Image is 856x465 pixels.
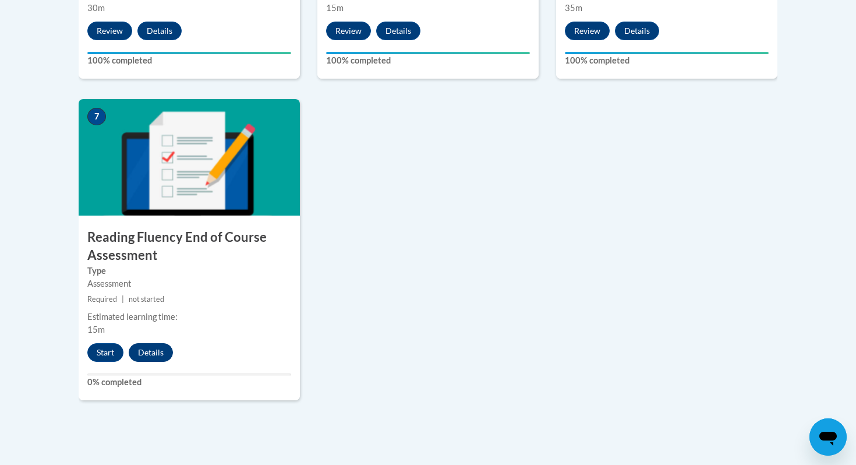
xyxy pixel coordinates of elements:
button: Review [565,22,610,40]
div: Your progress [326,52,530,54]
span: 15m [87,325,105,334]
button: Details [137,22,182,40]
div: Assessment [87,277,291,290]
img: Course Image [79,99,300,216]
span: | [122,295,124,304]
button: Details [615,22,659,40]
iframe: Button to launch messaging window [809,418,847,456]
h3: Reading Fluency End of Course Assessment [79,228,300,265]
label: Type [87,265,291,277]
span: 7 [87,108,106,125]
label: 100% completed [87,54,291,67]
span: 15m [326,3,344,13]
span: Required [87,295,117,304]
div: Estimated learning time: [87,311,291,323]
span: 30m [87,3,105,13]
button: Details [129,343,173,362]
button: Start [87,343,123,362]
label: 100% completed [565,54,769,67]
div: Your progress [87,52,291,54]
button: Review [87,22,132,40]
button: Review [326,22,371,40]
div: Your progress [565,52,769,54]
label: 100% completed [326,54,530,67]
label: 0% completed [87,376,291,389]
span: not started [129,295,164,304]
span: 35m [565,3,582,13]
button: Details [376,22,420,40]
